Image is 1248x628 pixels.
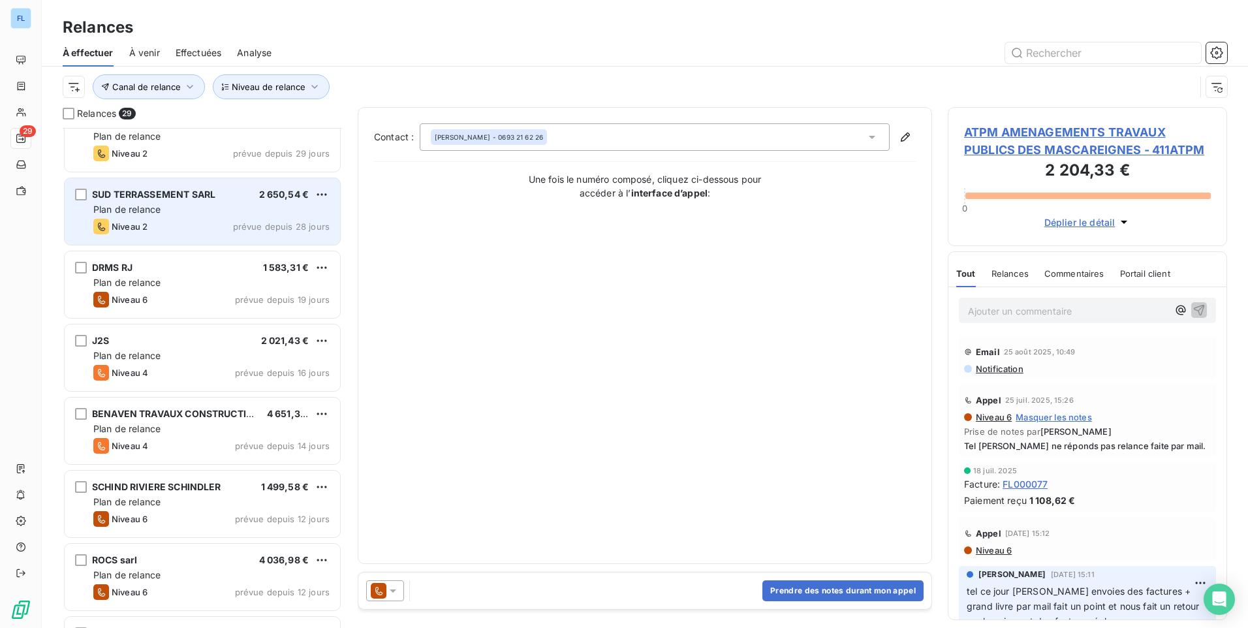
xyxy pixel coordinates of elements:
[232,82,305,92] span: Niveau de relance
[962,203,967,213] span: 0
[92,262,133,273] span: DRMS RJ
[93,496,161,507] span: Plan de relance
[93,350,161,361] span: Plan de relance
[112,294,148,305] span: Niveau 6
[93,131,161,142] span: Plan de relance
[267,408,315,419] span: 4 651,32 €
[964,426,1211,437] span: Prise de notes par
[112,221,148,232] span: Niveau 2
[514,172,775,200] p: Une fois le numéro composé, cliquez ci-dessous pour accéder à l’ :
[762,580,924,601] button: Prendre des notes durant mon appel
[1120,268,1170,279] span: Portail client
[119,108,135,119] span: 29
[235,441,330,451] span: prévue depuis 14 jours
[435,133,543,142] div: - 0693 21 62 26
[1029,494,1076,507] span: 1 108,62 €
[1040,426,1112,437] span: [PERSON_NAME]
[63,46,114,59] span: À effectuer
[1044,215,1115,229] span: Déplier le détail
[261,481,309,492] span: 1 499,58 €
[213,74,330,99] button: Niveau de relance
[235,587,330,597] span: prévue depuis 12 jours
[63,16,133,39] h3: Relances
[967,586,1202,627] span: tel ce jour [PERSON_NAME] envoies des factures + grand livre par mail fait un point et nous fait ...
[1005,42,1201,63] input: Rechercher
[631,187,708,198] strong: interface d’appel
[235,514,330,524] span: prévue depuis 12 jours
[93,74,205,99] button: Canal de relance
[237,46,272,59] span: Analyse
[435,133,490,142] span: [PERSON_NAME]
[1204,584,1235,615] div: Open Intercom Messenger
[112,514,148,524] span: Niveau 6
[77,107,116,120] span: Relances
[235,294,330,305] span: prévue depuis 19 jours
[991,268,1029,279] span: Relances
[1044,268,1104,279] span: Commentaires
[112,441,148,451] span: Niveau 4
[233,221,330,232] span: prévue depuis 28 jours
[964,441,1211,451] span: Tel [PERSON_NAME] ne réponds pas relance faite par mail.
[112,82,181,92] span: Canal de relance
[259,189,309,200] span: 2 650,54 €
[129,46,160,59] span: À venir
[112,368,148,378] span: Niveau 4
[964,477,1000,491] span: Facture :
[956,268,976,279] span: Tout
[92,408,281,419] span: BENAVEN TRAVAUX CONSTRUCTION BTC
[259,554,309,565] span: 4 036,98 €
[1005,396,1074,404] span: 25 juil. 2025, 15:26
[10,599,31,620] img: Logo LeanPay
[1040,215,1135,230] button: Déplier le détail
[973,467,1017,475] span: 18 juil. 2025
[112,587,148,597] span: Niveau 6
[92,335,109,346] span: J2S
[1004,348,1076,356] span: 25 août 2025, 10:49
[176,46,222,59] span: Effectuées
[975,545,1012,556] span: Niveau 6
[92,189,215,200] span: SUD TERRASSEMENT SARL
[93,423,161,434] span: Plan de relance
[976,395,1001,405] span: Appel
[263,262,309,273] span: 1 583,31 €
[1016,412,1092,422] span: Masquer les notes
[1003,477,1048,491] span: FL000077
[93,204,161,215] span: Plan de relance
[978,569,1046,580] span: [PERSON_NAME]
[975,364,1023,374] span: Notification
[63,128,342,628] div: grid
[92,481,221,492] span: SCHIND RIVIERE SCHINDLER
[235,368,330,378] span: prévue depuis 16 jours
[1005,529,1050,537] span: [DATE] 15:12
[975,412,1012,422] span: Niveau 6
[964,123,1211,159] span: ATPM AMENAGEMENTS TRAVAUX PUBLICS DES MASCAREIGNES - 411ATPM
[112,148,148,159] span: Niveau 2
[964,159,1211,185] h3: 2 204,33 €
[976,528,1001,539] span: Appel
[233,148,330,159] span: prévue depuis 29 jours
[374,131,420,144] label: Contact :
[10,8,31,29] div: FL
[20,125,36,137] span: 29
[976,347,1000,357] span: Email
[1051,571,1095,578] span: [DATE] 15:11
[93,569,161,580] span: Plan de relance
[964,494,1027,507] span: Paiement reçu
[92,554,137,565] span: ROCS sarl
[93,277,161,288] span: Plan de relance
[261,335,309,346] span: 2 021,43 €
